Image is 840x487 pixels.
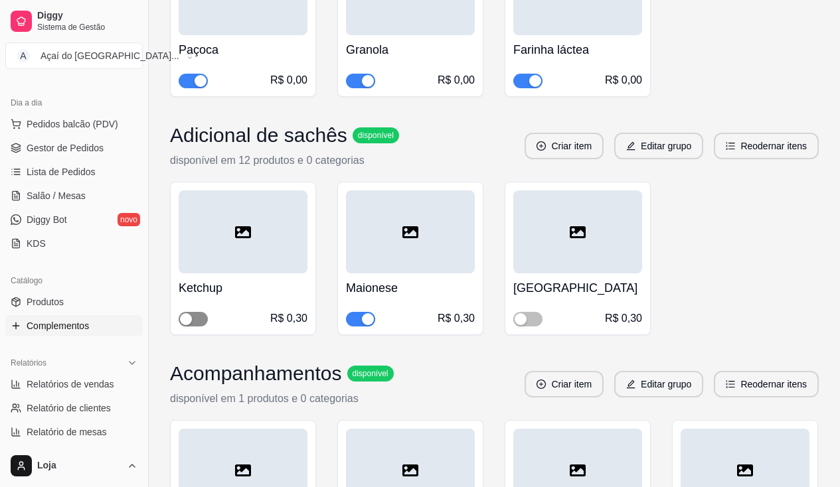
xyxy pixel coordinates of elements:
[714,371,819,397] button: ordered-listReodernar itens
[5,270,143,291] div: Catálogo
[346,279,475,297] h4: Maionese
[346,40,475,59] h4: Granola
[626,141,635,151] span: edit
[5,291,143,313] a: Produtos
[27,141,104,155] span: Gestor de Pedidos
[5,233,143,254] a: KDS
[5,161,143,182] a: Lista de Pedidos
[714,133,819,159] button: ordered-listReodernar itens
[170,153,399,169] p: disponível em 12 produtos e 0 categorias
[27,425,107,439] span: Relatório de mesas
[27,237,46,250] span: KDS
[5,113,143,135] button: Pedidos balcão (PDV)
[438,72,475,88] div: R$ 0,00
[5,397,143,419] a: Relatório de clientes
[5,450,143,482] button: Loja
[27,319,89,332] span: Complementos
[179,279,307,297] h4: Ketchup
[27,165,96,178] span: Lista de Pedidos
[350,368,391,379] span: disponível
[626,380,635,389] span: edit
[27,401,111,415] span: Relatório de clientes
[41,49,179,62] div: Açaí do [GEOGRAPHIC_DATA] ...
[537,380,546,389] span: plus-circle
[726,141,735,151] span: ordered-list
[5,209,143,230] a: Diggy Botnovo
[170,362,342,385] h3: Acompanhamentos
[355,130,396,141] span: disponível
[27,213,67,226] span: Diggy Bot
[37,460,122,472] span: Loja
[5,185,143,206] a: Salão / Mesas
[27,189,86,202] span: Salão / Mesas
[605,311,642,326] div: R$ 0,30
[605,72,642,88] div: R$ 0,00
[614,371,703,397] button: editEditar grupo
[525,133,604,159] button: plus-circleCriar item
[5,92,143,113] div: Dia a dia
[5,374,143,395] a: Relatórios de vendas
[27,295,64,309] span: Produtos
[170,123,347,147] h3: Adicional de sachês
[5,5,143,37] a: DiggySistema de Gestão
[170,391,394,407] p: disponível em 1 produtos e 0 categorias
[179,40,307,59] h4: Paçoca
[726,380,735,389] span: ordered-list
[614,133,703,159] button: editEditar grupo
[27,378,114,391] span: Relatórios de vendas
[537,141,546,151] span: plus-circle
[5,137,143,159] a: Gestor de Pedidos
[438,311,475,326] div: R$ 0,30
[27,117,118,131] span: Pedidos balcão (PDV)
[5,42,143,69] button: Select a team
[525,371,604,397] button: plus-circleCriar item
[270,311,307,326] div: R$ 0,30
[270,72,307,88] div: R$ 0,00
[513,279,642,297] h4: [GEOGRAPHIC_DATA]
[5,421,143,443] a: Relatório de mesas
[5,315,143,336] a: Complementos
[37,22,137,33] span: Sistema de Gestão
[513,40,642,59] h4: Farinha láctea
[11,358,46,368] span: Relatórios
[37,10,137,22] span: Diggy
[17,49,30,62] span: A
